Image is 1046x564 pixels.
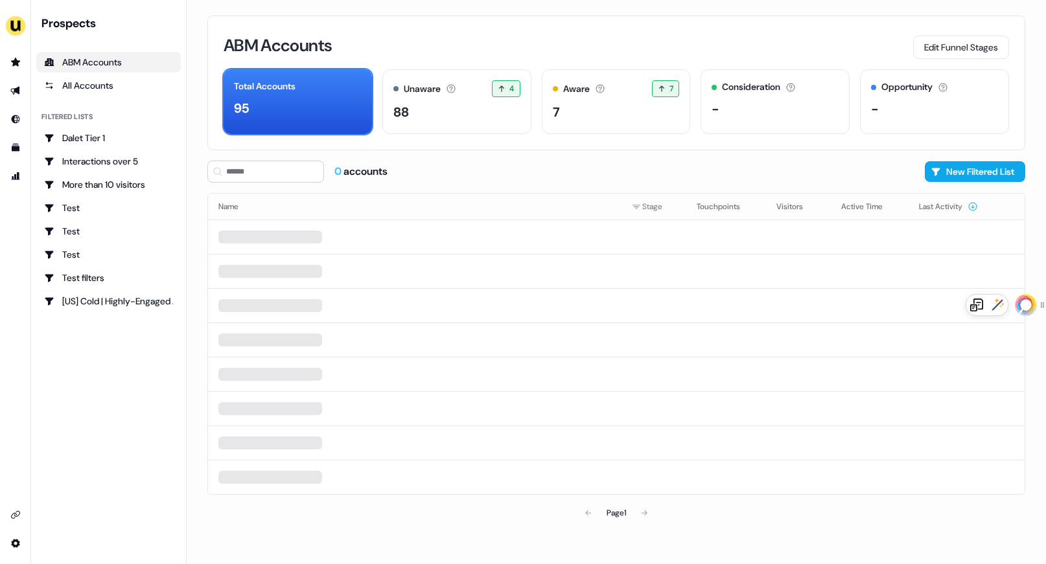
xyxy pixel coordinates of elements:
[669,82,673,95] span: 7
[36,267,181,288] a: Go to Test filters
[36,197,181,218] a: Go to Test
[722,80,780,94] div: Consideration
[607,506,626,519] div: Page 1
[632,200,676,213] div: Stage
[334,164,343,178] span: 0
[334,164,388,179] div: accounts
[234,80,296,93] div: Total Accounts
[919,195,978,218] button: Last Activity
[44,295,173,308] div: [US] Cold | Highly-Engaged Accounts
[925,161,1025,182] button: New Filtered List
[5,80,26,101] a: Go to outbound experience
[913,36,1009,59] button: Edit Funnel Stages
[697,195,756,218] button: Touchpoints
[41,16,181,31] div: Prospects
[712,99,719,118] div: -
[36,151,181,172] a: Go to Interactions over 5
[553,102,560,122] div: 7
[44,201,173,214] div: Test
[5,109,26,130] a: Go to Inbound
[841,195,898,218] button: Active Time
[208,194,622,220] th: Name
[393,102,409,122] div: 88
[36,244,181,265] a: Go to Test
[44,248,173,261] div: Test
[44,131,173,144] div: Dalet Tier 1
[234,98,249,118] div: 95
[44,178,173,191] div: More than 10 visitors
[509,82,514,95] span: 4
[36,291,181,311] a: Go to [US] Cold | Highly-Engaged Accounts
[36,174,181,195] a: Go to More than 10 visitors
[36,128,181,148] a: Go to Dalet Tier 1
[5,166,26,186] a: Go to attribution
[41,111,93,122] div: Filtered lists
[5,533,26,554] a: Go to integrations
[44,155,173,168] div: Interactions over 5
[44,271,173,284] div: Test filters
[224,37,332,54] h3: ABM Accounts
[36,221,181,242] a: Go to Test
[36,75,181,96] a: All accounts
[881,80,933,94] div: Opportunity
[563,82,590,96] div: Aware
[404,82,441,96] div: Unaware
[5,137,26,158] a: Go to templates
[44,56,173,69] div: ABM Accounts
[36,52,181,73] a: ABM Accounts
[44,79,173,92] div: All Accounts
[44,225,173,238] div: Test
[776,195,819,218] button: Visitors
[5,504,26,525] a: Go to integrations
[871,99,879,118] div: -
[5,52,26,73] a: Go to prospects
